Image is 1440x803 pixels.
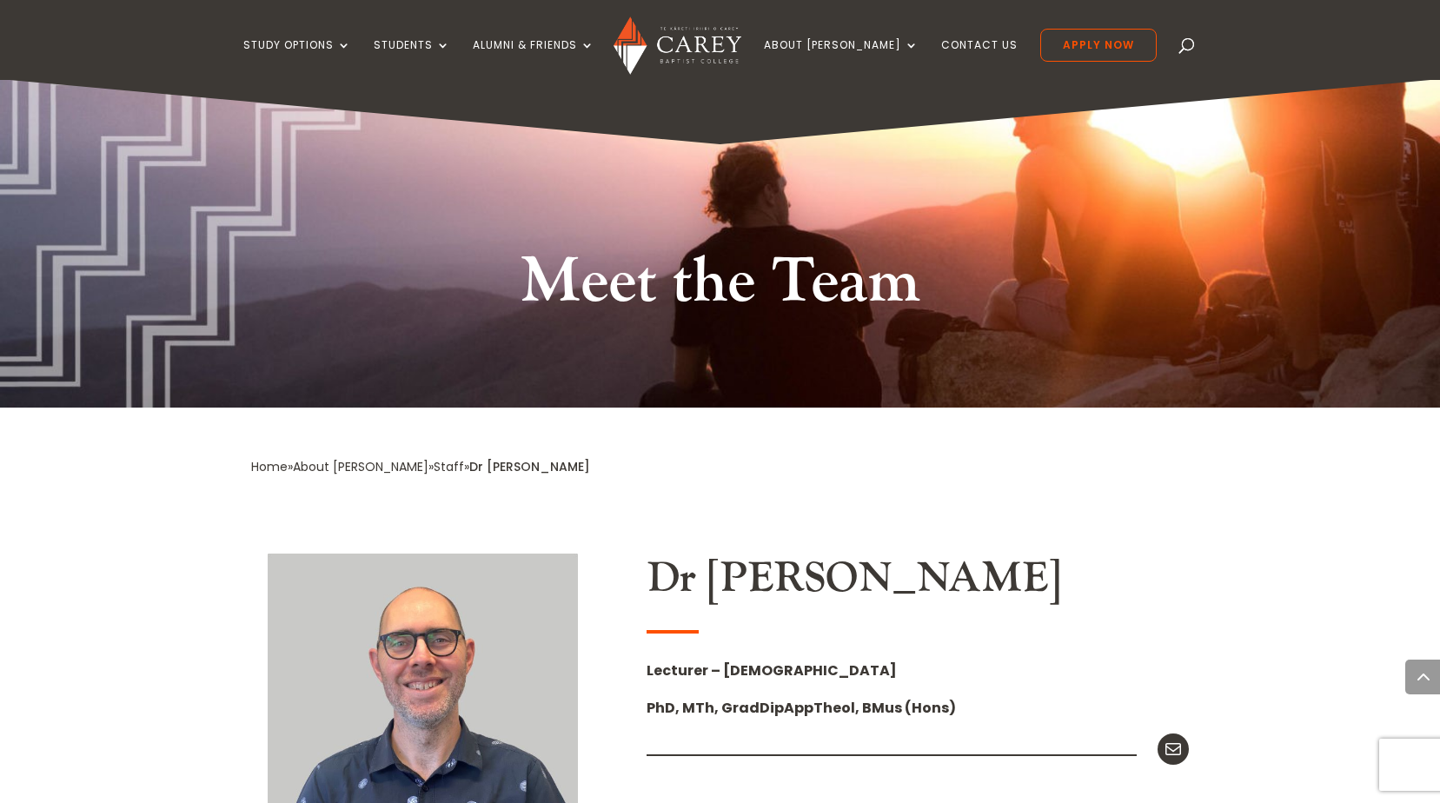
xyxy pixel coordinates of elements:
a: About [PERSON_NAME] [764,39,919,80]
img: Carey Baptist College [614,17,741,75]
a: Study Options [243,39,351,80]
a: About [PERSON_NAME] [293,458,428,475]
a: Apply Now [1040,29,1157,62]
a: Students [374,39,450,80]
a: Home [251,458,288,475]
div: Dr [PERSON_NAME] [469,455,590,479]
h1: Meet the Team [490,242,951,332]
div: » » » [251,455,469,479]
strong: Lecturer – [DEMOGRAPHIC_DATA] [647,660,897,680]
a: Staff [434,458,464,475]
a: Contact Us [941,39,1018,80]
h2: Dr [PERSON_NAME] [647,554,1189,613]
a: Alumni & Friends [473,39,594,80]
strong: PhD, MTh, GradDipAppTheol, BMus (Hons) [647,698,956,718]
